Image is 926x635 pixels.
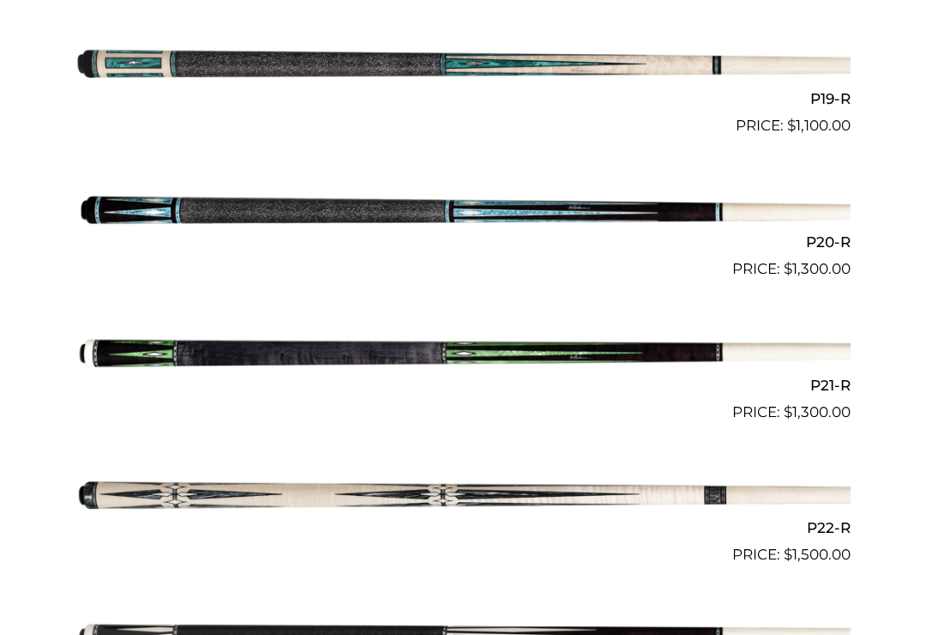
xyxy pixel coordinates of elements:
[784,261,792,278] span: $
[75,2,851,137] a: P19-R $1,100.00
[75,432,851,567] a: P22-R $1,500.00
[784,547,792,564] span: $
[787,118,851,135] bdi: 1,100.00
[784,404,851,421] bdi: 1,300.00
[75,145,851,274] img: P20-R
[784,404,792,421] span: $
[75,145,851,281] a: P20-R $1,300.00
[75,288,851,424] a: P21-R $1,300.00
[787,118,796,135] span: $
[75,2,851,130] img: P19-R
[784,547,851,564] bdi: 1,500.00
[75,288,851,417] img: P21-R
[784,261,851,278] bdi: 1,300.00
[75,432,851,560] img: P22-R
